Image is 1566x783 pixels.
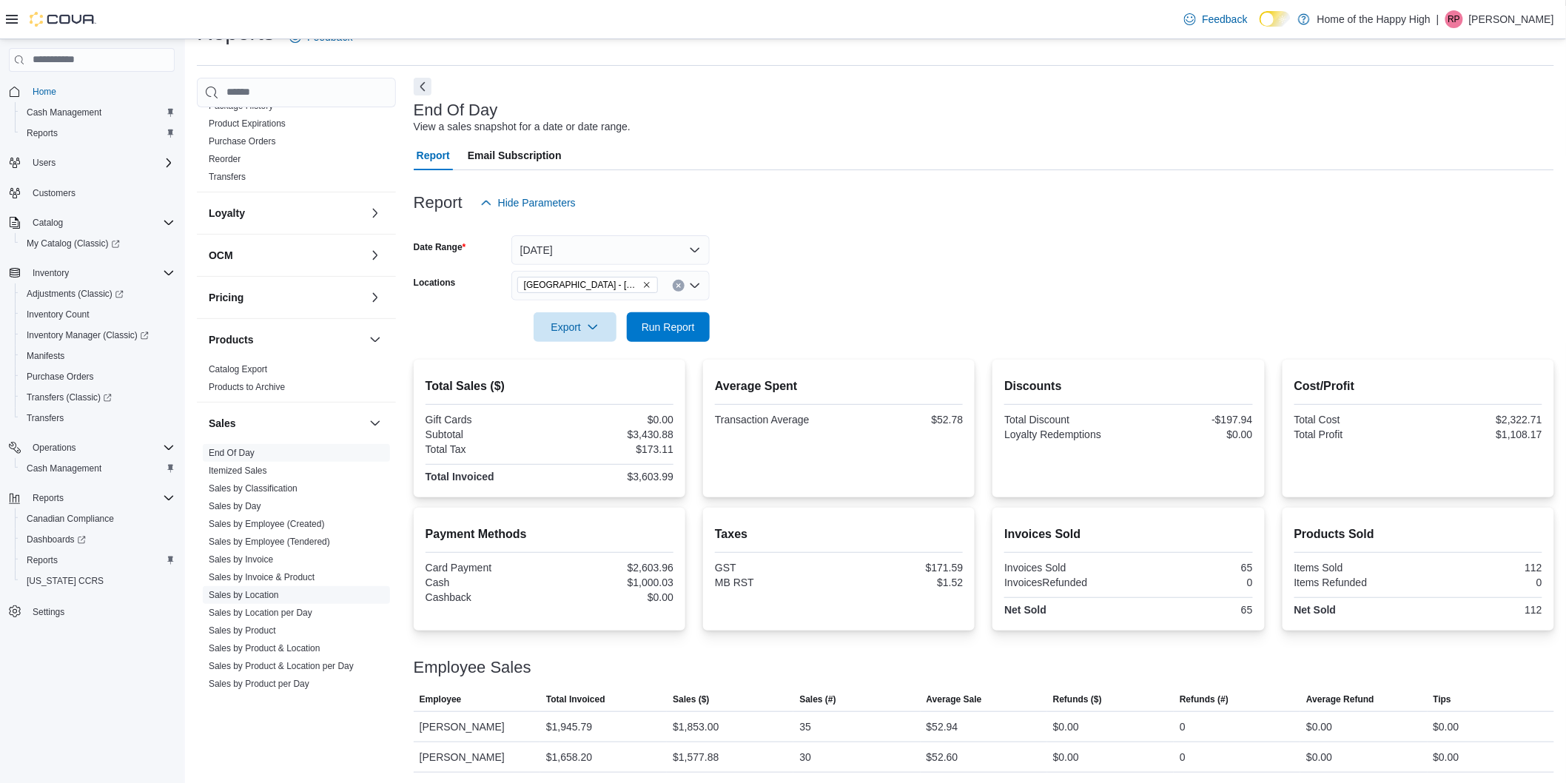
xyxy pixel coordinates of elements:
span: Manifests [27,350,64,362]
div: $0.00 [1306,718,1332,736]
a: Inventory Count [21,306,95,323]
div: $2,322.71 [1421,414,1542,426]
div: $0.00 [1132,429,1253,440]
div: 112 [1421,604,1542,616]
span: Average Refund [1306,693,1374,705]
div: $3,603.99 [552,471,673,483]
h3: Employee Sales [414,659,531,676]
div: $0.00 [1434,718,1459,736]
span: Catalog Export [209,363,267,375]
div: Total Cost [1294,414,1416,426]
div: $0.00 [1053,748,1079,766]
span: Hide Parameters [498,195,576,210]
div: $0.00 [552,414,673,426]
span: Purchase Orders [21,368,175,386]
div: 65 [1132,562,1253,574]
a: Cash Management [21,104,107,121]
h3: Loyalty [209,206,245,221]
div: Card Payment [426,562,547,574]
div: $1.52 [842,577,964,588]
div: $0.00 [552,591,673,603]
a: Dashboards [15,529,181,550]
a: Home [27,83,62,101]
span: Refunds ($) [1053,693,1102,705]
a: Sales by Day [209,501,261,511]
div: $1,945.79 [546,718,592,736]
span: Adjustments (Classic) [21,285,175,303]
a: Sales by Product & Location [209,643,320,653]
span: Home [33,86,56,98]
div: $52.78 [842,414,964,426]
a: Sales by Classification [209,483,298,494]
img: Cova [30,12,96,27]
button: Operations [27,439,82,457]
a: Sales by Invoice [209,554,273,565]
button: Open list of options [689,280,701,292]
button: Inventory [27,264,75,282]
div: $2,603.96 [552,562,673,574]
span: Cash Management [21,104,175,121]
a: Adjustments (Classic) [21,285,130,303]
button: Hide Parameters [474,188,582,218]
button: Catalog [27,214,69,232]
div: Subtotal [426,429,547,440]
span: Transfers (Classic) [27,391,112,403]
h3: Report [414,194,463,212]
span: Catalog [27,214,175,232]
span: Reports [33,492,64,504]
div: $3,430.88 [552,429,673,440]
div: Loyalty Redemptions [1004,429,1126,440]
span: Total Invoiced [546,693,605,705]
span: Reports [27,127,58,139]
h3: Products [209,332,254,347]
span: Inventory Count [21,306,175,323]
div: 0 [1421,577,1542,588]
span: Products to Archive [209,381,285,393]
a: Settings [27,603,70,621]
button: Catalog [3,212,181,233]
span: Reorder [209,153,241,165]
button: Home [3,81,181,102]
button: Reports [15,550,181,571]
a: Product Expirations [209,118,286,129]
a: Customers [27,184,81,202]
span: Settings [33,606,64,618]
span: Sales by Product & Location [209,642,320,654]
h2: Payment Methods [426,525,673,543]
span: Inventory [27,264,175,282]
span: Feedback [1202,12,1247,27]
div: GST [715,562,836,574]
button: Export [534,312,616,342]
span: Reports [21,124,175,142]
nav: Complex example [9,75,175,661]
a: Purchase Orders [21,368,100,386]
a: Transfers (Classic) [15,387,181,408]
button: [US_STATE] CCRS [15,571,181,591]
span: Report [417,141,450,170]
div: Items Sold [1294,562,1416,574]
div: $52.60 [927,748,958,766]
div: 35 [799,718,811,736]
a: Purchase Orders [209,136,276,147]
span: Inventory Manager (Classic) [21,326,175,344]
div: 65 [1132,604,1253,616]
span: [GEOGRAPHIC_DATA] - [GEOGRAPHIC_DATA] - Fire & Flower [524,278,639,292]
a: Catalog Export [209,364,267,374]
button: Users [3,152,181,173]
span: Refunds (#) [1180,693,1229,705]
span: Dashboards [27,534,86,545]
h2: Products Sold [1294,525,1542,543]
span: Transfers [209,171,246,183]
div: Total Profit [1294,429,1416,440]
h2: Taxes [715,525,963,543]
span: Average Sale [927,693,982,705]
span: Email Subscription [468,141,562,170]
button: Sales [209,416,363,431]
span: Users [33,157,56,169]
div: Cashback [426,591,547,603]
a: My Catalog (Classic) [15,233,181,254]
button: Inventory Count [15,304,181,325]
button: OCM [209,248,363,263]
button: Loyalty [209,206,363,221]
